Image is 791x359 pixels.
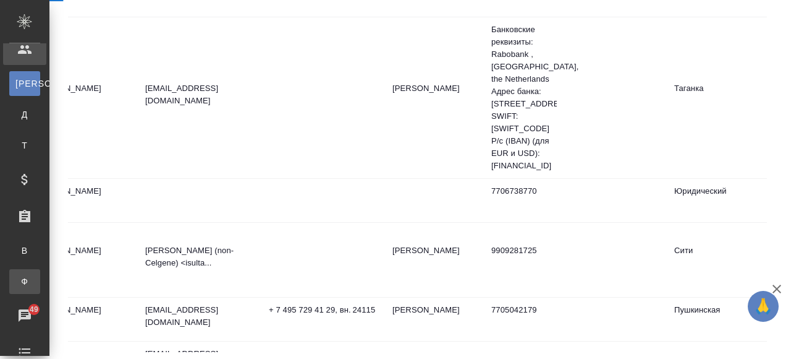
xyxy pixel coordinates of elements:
p: [EMAIL_ADDRESS][DOMAIN_NAME] [145,82,256,107]
a: 49 [3,300,46,331]
td: 7705042179 [485,298,557,341]
a: [PERSON_NAME] [9,71,40,96]
td: Пушкинская [668,298,767,341]
td: [PERSON_NAME] [386,298,485,341]
td: Таганка [668,76,767,119]
td: Юридический [668,179,767,222]
p: [EMAIL_ADDRESS][DOMAIN_NAME] [145,304,256,329]
td: [PERSON_NAME] [28,238,139,282]
p: [PERSON_NAME] (non-Celgene) <isulta... [145,244,256,269]
td: [PERSON_NAME] [28,298,139,341]
a: Ф [9,269,40,294]
td: Сити [668,238,767,282]
td: 9909281725 [485,238,557,282]
span: Т [15,139,34,152]
span: Ф [15,275,34,288]
a: Т [9,133,40,158]
span: 🙏 [753,293,774,319]
a: В [9,238,40,263]
td: [PERSON_NAME] [28,179,139,222]
span: В [15,244,34,257]
span: Д [15,108,34,121]
span: 49 [22,303,46,316]
a: Д [9,102,40,127]
td: [PERSON_NAME] [386,238,485,282]
td: [PERSON_NAME] [28,76,139,119]
span: [PERSON_NAME] [15,77,34,90]
p: + 7 495 729 41 29, вн. 24115 [269,304,380,316]
td: 7706738770 [485,179,557,222]
td: [PERSON_NAME] [386,76,485,119]
td: Банковские реквизиты: Rabobank , [GEOGRAPHIC_DATA], the Netherlands Адрес банка: [STREET_ADDRESS]... [485,17,557,178]
button: 🙏 [748,291,779,322]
